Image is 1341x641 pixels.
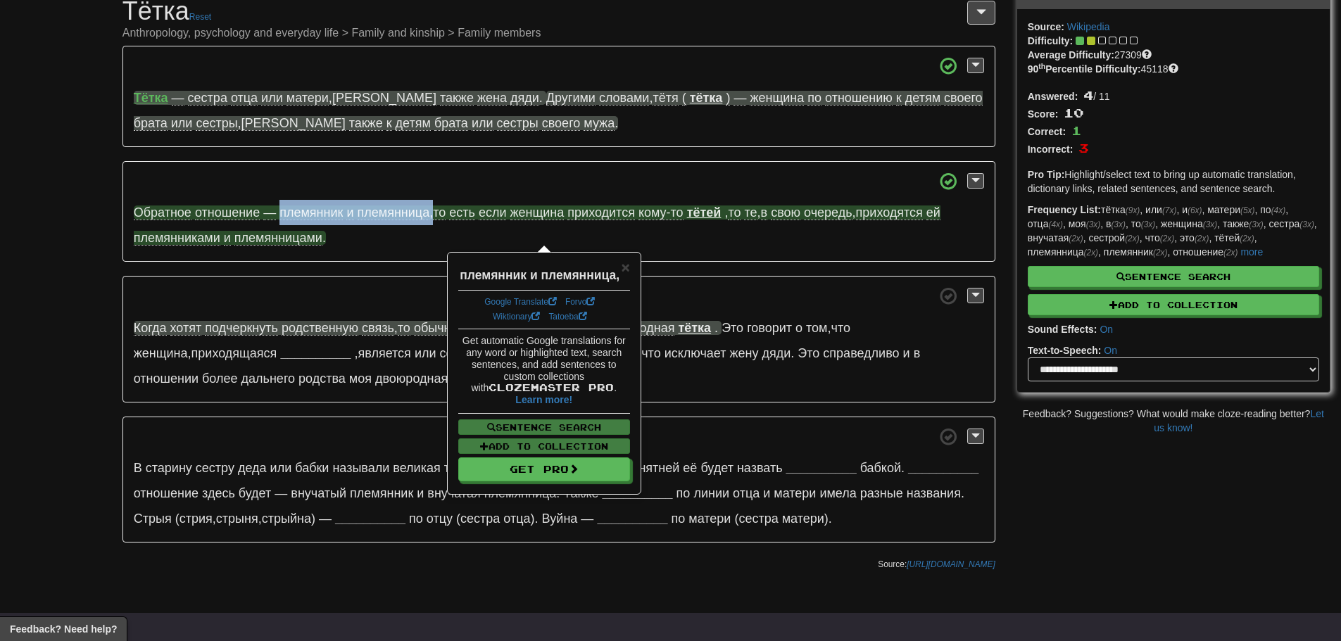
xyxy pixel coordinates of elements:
[672,512,832,526] span: .
[1299,220,1314,229] em: (3x)
[581,512,593,526] span: —
[1028,35,1074,46] strong: Difficulty:
[763,486,770,500] span: и
[638,205,684,220] span: кому-то
[819,486,856,500] span: имела
[774,486,816,500] span: матери
[134,116,168,131] span: брата
[1153,248,1167,258] em: (2x)
[823,346,899,360] span: справедливо
[332,461,389,475] span: называли
[295,461,329,475] span: бабки
[633,321,675,336] span: родная
[196,116,237,131] span: сестры
[375,372,448,386] span: двоюродная
[860,461,905,475] span: .
[1016,407,1330,435] div: Feedback? Suggestions? What would make cloze-reading better?
[510,205,565,220] span: женщина
[134,205,940,246] span: , , , .
[1111,220,1125,229] em: (3x)
[479,205,507,220] span: если
[291,486,346,500] span: внучатый
[747,321,792,335] span: говорит
[510,91,539,106] span: дяди
[728,205,741,220] span: то
[1104,345,1117,356] a: On
[171,116,193,131] span: или
[396,116,431,131] span: детям
[734,512,778,526] span: (сестра
[275,486,287,500] span: —
[641,346,660,360] span: что
[1028,91,1078,102] strong: Answered:
[907,559,995,569] a: [URL][DOMAIN_NAME]
[1126,205,1140,215] em: (9x)
[458,457,630,481] a: Get Pro
[1028,169,1065,180] strong: Pro Tip:
[134,321,167,336] span: Когда
[1154,408,1324,433] a: Let us know!
[1028,167,1319,196] p: Highlight/select text to bring up automatic translation, dictionary links, related sentences, and...
[231,91,258,106] span: отца
[750,91,804,106] span: женщина
[1240,234,1254,243] em: (2x)
[1028,49,1114,61] strong: Average Difficulty:
[860,486,903,500] span: разные
[762,346,791,360] span: дяди
[134,512,335,526] span: , ,
[729,346,758,360] span: жену
[665,346,726,360] span: исключает
[358,205,430,220] span: племянница
[350,486,413,500] span: племянник
[515,394,572,405] a: Learn more!
[798,346,819,360] span: Это
[1067,21,1110,32] a: Wikipedia
[417,486,424,500] span: и
[806,321,827,335] span: том
[279,205,343,220] span: племянник
[134,91,983,131] span: , .
[280,346,351,360] strong: __________
[262,512,315,526] span: стрыйна)
[134,231,220,246] span: племянниками
[134,205,191,220] span: Обратное
[134,461,786,475] span: ,
[393,461,440,475] span: великая
[415,346,436,360] span: или
[548,312,586,322] a: Tatoeba
[678,321,711,335] strong: тётка
[1028,108,1059,120] strong: Score:
[493,312,541,322] a: Wiktionary
[542,512,578,526] span: Вуйна
[676,486,964,500] span: .
[349,372,372,386] span: моя
[1083,87,1093,103] span: 4
[175,512,213,526] span: (стрия
[1038,62,1045,70] sup: th
[386,116,392,131] span: к
[188,91,227,106] span: сестра
[261,91,283,106] span: или
[263,205,276,220] span: —
[241,372,296,386] span: дальнего
[172,91,184,106] span: —
[484,297,557,307] a: Google Translate
[134,486,560,500] span: .
[134,512,172,526] span: Стрыя
[202,372,237,386] span: более
[825,91,893,106] span: отношению
[722,321,743,335] span: Это
[10,622,117,636] span: Open feedback widget
[122,27,995,39] small: Anthropology, psychology and everyday life > Family and kinship > Family members
[1271,205,1285,215] em: (4x)
[1028,294,1319,315] button: Add to Collection
[349,116,383,131] span: также
[714,321,718,335] span: .
[270,461,292,475] span: или
[1188,205,1202,215] em: (6x)
[1240,246,1263,258] a: more
[856,205,923,220] span: приходятся
[1064,105,1083,120] span: 10
[687,205,722,220] strong: тётей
